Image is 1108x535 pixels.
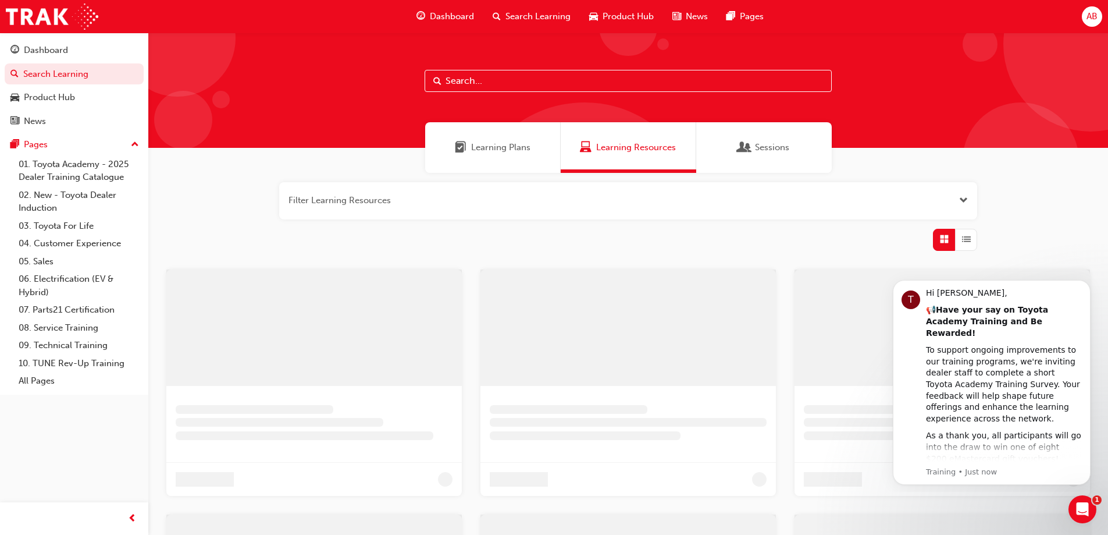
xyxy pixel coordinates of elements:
[14,355,144,373] a: 10. TUNE Rev-Up Training
[14,155,144,186] a: 01. Toyota Academy - 2025 Dealer Training Catalogue
[433,75,441,88] span: Search
[14,186,144,217] a: 02. New - Toyota Dealer Induction
[505,10,571,23] span: Search Learning
[14,253,144,271] a: 05. Sales
[5,40,144,61] a: Dashboard
[24,91,75,104] div: Product Hub
[24,44,68,57] div: Dashboard
[14,217,144,235] a: 03. Toyota For Life
[10,45,19,56] span: guage-icon
[430,10,474,23] span: Dashboard
[14,372,144,390] a: All Pages
[407,5,483,29] a: guage-iconDashboard
[672,9,681,24] span: news-icon
[14,319,144,337] a: 08. Service Training
[740,10,764,23] span: Pages
[1092,495,1102,505] span: 1
[14,270,144,301] a: 06. Electrification (EV & Hybrid)
[962,233,971,246] span: List
[5,134,144,155] button: Pages
[24,115,46,128] div: News
[696,122,832,173] a: SessionsSessions
[5,87,144,108] a: Product Hub
[755,141,789,154] span: Sessions
[580,141,592,154] span: Learning Resources
[726,9,735,24] span: pages-icon
[6,3,98,30] img: Trak
[416,9,425,24] span: guage-icon
[493,9,501,24] span: search-icon
[425,122,561,173] a: Learning PlansLearning Plans
[10,69,19,80] span: search-icon
[128,512,137,526] span: prev-icon
[561,122,696,173] a: Learning ResourcesLearning Resources
[596,141,676,154] span: Learning Resources
[1086,10,1098,23] span: AB
[425,70,832,92] input: Search...
[686,10,708,23] span: News
[10,93,19,103] span: car-icon
[717,5,773,29] a: pages-iconPages
[663,5,717,29] a: news-iconNews
[5,37,144,134] button: DashboardSearch LearningProduct HubNews
[10,140,19,150] span: pages-icon
[471,141,530,154] span: Learning Plans
[739,141,750,154] span: Sessions
[580,5,663,29] a: car-iconProduct Hub
[24,138,48,151] div: Pages
[131,137,139,153] span: up-icon
[5,63,144,85] a: Search Learning
[1068,495,1096,523] iframe: Intercom live chat
[1082,6,1102,27] button: AB
[589,9,598,24] span: car-icon
[14,235,144,253] a: 04. Customer Experience
[10,116,19,127] span: news-icon
[455,141,466,154] span: Learning Plans
[5,111,144,132] a: News
[940,233,949,246] span: Grid
[483,5,580,29] a: search-iconSearch Learning
[959,194,968,207] button: Open the filter
[14,301,144,319] a: 07. Parts21 Certification
[875,270,1108,492] iframe: Intercom notifications message
[14,336,144,355] a: 09. Technical Training
[603,10,654,23] span: Product Hub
